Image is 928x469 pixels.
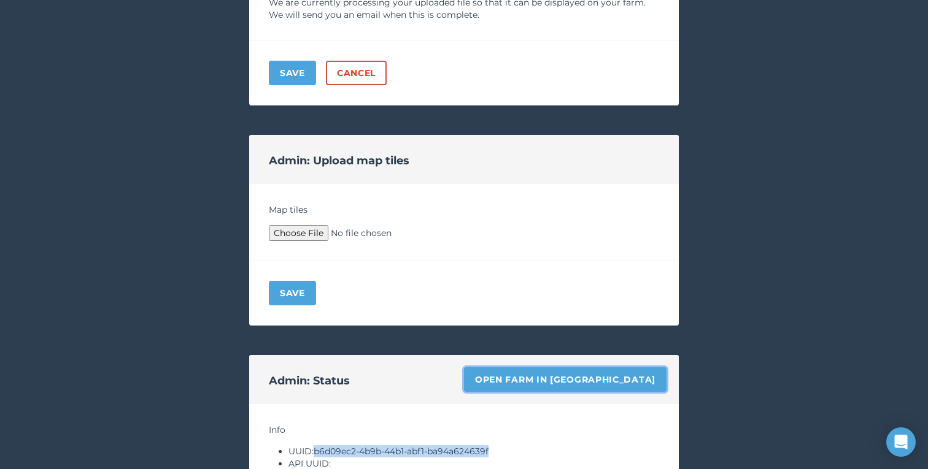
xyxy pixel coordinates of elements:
[269,281,316,305] button: Save
[269,204,659,216] h4: Map tiles
[464,367,667,392] a: Open farm in [GEOGRAPHIC_DATA]
[269,372,350,389] h2: Admin: Status
[269,152,409,169] h2: Admin: Upload map tiles
[326,61,387,85] a: Cancel
[269,61,316,85] button: Save
[288,445,659,457] li: UUID: b6d09ec2-4b9b-44b1-abf1-ba94a624639f
[886,427,916,457] div: Open Intercom Messenger
[269,424,659,436] h4: Info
